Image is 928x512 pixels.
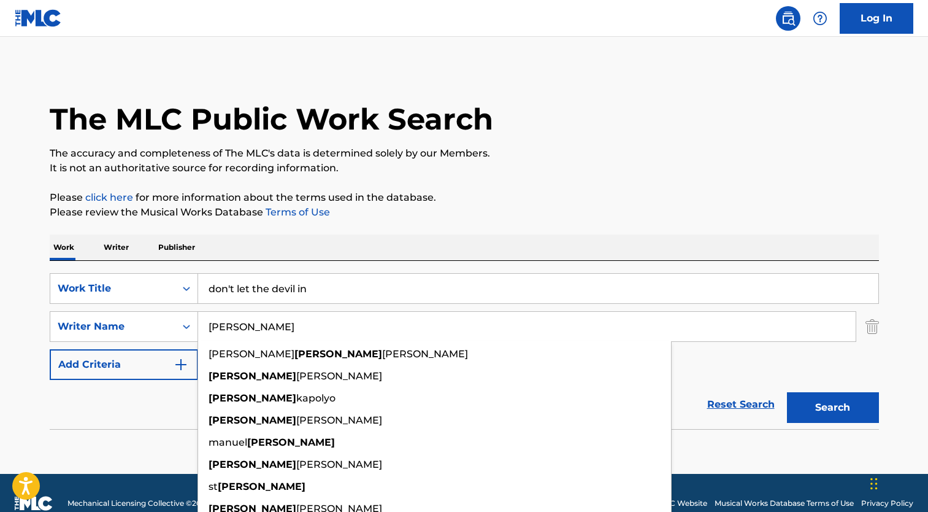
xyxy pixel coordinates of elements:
[209,370,296,382] strong: [PERSON_NAME]
[50,235,78,260] p: Work
[50,273,879,429] form: Search Form
[15,9,62,27] img: MLC Logo
[209,392,296,404] strong: [PERSON_NAME]
[174,357,188,372] img: 9d2ae6d4665cec9f34b9.svg
[861,498,913,509] a: Privacy Policy
[715,498,854,509] a: Musical Works Database Terms of Use
[50,146,879,161] p: The accuracy and completeness of The MLC's data is determined solely by our Members.
[67,498,210,509] span: Mechanical Licensing Collective © 2025
[247,436,335,448] strong: [PERSON_NAME]
[100,235,132,260] p: Writer
[209,459,296,470] strong: [PERSON_NAME]
[781,11,796,26] img: search
[296,370,382,382] span: [PERSON_NAME]
[701,391,781,418] a: Reset Search
[840,3,913,34] a: Log In
[218,481,305,492] strong: [PERSON_NAME]
[50,161,879,176] p: It is not an authoritative source for recording information.
[50,205,879,220] p: Please review the Musical Works Database
[58,319,168,334] div: Writer Name
[294,348,382,360] strong: [PERSON_NAME]
[209,414,296,426] strong: [PERSON_NAME]
[263,206,330,218] a: Terms of Use
[50,101,493,138] h1: The MLC Public Work Search
[15,496,53,511] img: logo
[296,414,382,426] span: [PERSON_NAME]
[867,453,928,512] iframe: Chat Widget
[209,348,294,360] span: [PERSON_NAME]
[787,392,879,423] button: Search
[776,6,800,31] a: Public Search
[643,498,707,509] a: The MLC Website
[155,235,199,260] p: Publisher
[296,459,382,470] span: [PERSON_NAME]
[865,311,879,342] img: Delete Criterion
[382,348,468,360] span: [PERSON_NAME]
[813,11,827,26] img: help
[209,436,247,448] span: manuel
[296,392,336,404] span: kapolyo
[808,6,832,31] div: Help
[50,190,879,205] p: Please for more information about the terms used in the database.
[50,349,198,380] button: Add Criteria
[870,465,878,502] div: Drag
[58,281,168,296] div: Work Title
[209,481,218,492] span: st
[85,192,133,203] a: click here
